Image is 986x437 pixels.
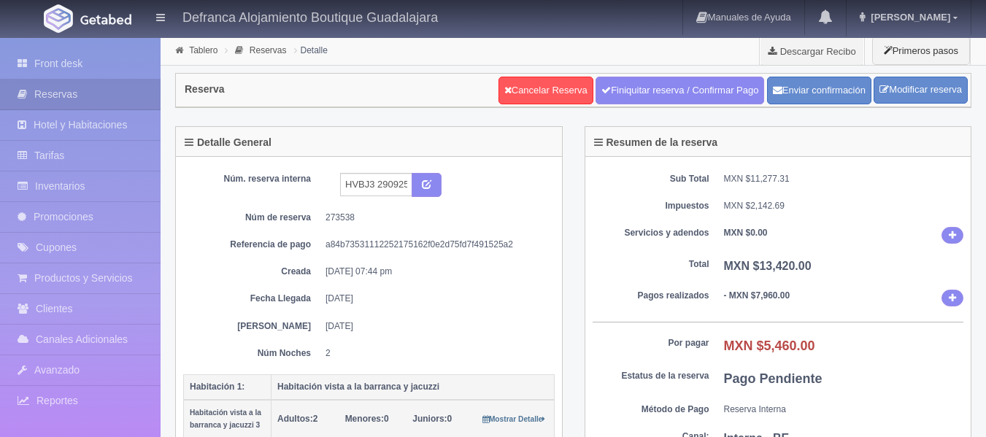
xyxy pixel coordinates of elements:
[724,228,768,238] b: MXN $0.00
[194,173,311,185] dt: Núm. reserva interna
[498,77,593,104] a: Cancelar Reserva
[724,371,823,386] b: Pago Pendiente
[250,45,287,55] a: Reservas
[326,212,544,224] dd: 273538
[271,374,555,400] th: Habitación vista a la barranca y jacuzzi
[593,370,709,382] dt: Estatus de la reserva
[194,266,311,278] dt: Creada
[194,293,311,305] dt: Fecha Llegada
[867,12,950,23] span: [PERSON_NAME]
[185,137,271,148] h4: Detalle General
[724,290,790,301] b: - MXN $7,960.00
[326,347,544,360] dd: 2
[194,212,311,224] dt: Núm de reserva
[194,239,311,251] dt: Referencia de pago
[345,414,389,424] span: 0
[593,258,709,271] dt: Total
[326,293,544,305] dd: [DATE]
[194,347,311,360] dt: Núm Noches
[326,239,544,251] dd: a84b73531112252175162f0e2d75fd7f491525a2
[345,414,384,424] strong: Menores:
[593,403,709,416] dt: Método de Pago
[594,137,718,148] h4: Resumen de la reserva
[596,77,764,104] a: Finiquitar reserva / Confirmar Pago
[326,266,544,278] dd: [DATE] 07:44 pm
[194,320,311,333] dt: [PERSON_NAME]
[593,290,709,302] dt: Pagos realizados
[190,409,261,429] small: Habitación vista a la barranca y jacuzzi 3
[44,4,73,33] img: Getabed
[482,415,546,423] small: Mostrar Detalle
[724,200,964,212] dd: MXN $2,142.69
[724,173,964,185] dd: MXN $11,277.31
[277,414,317,424] span: 2
[190,382,244,392] b: Habitación 1:
[593,337,709,349] dt: Por pagar
[724,260,812,272] b: MXN $13,420.00
[326,320,544,333] dd: [DATE]
[724,403,964,416] dd: Reserva Interna
[185,84,225,95] h4: Reserva
[482,414,546,424] a: Mostrar Detalle
[593,200,709,212] dt: Impuestos
[760,36,864,66] a: Descargar Recibo
[80,14,131,25] img: Getabed
[767,77,871,104] button: Enviar confirmación
[724,339,815,353] b: MXN $5,460.00
[593,173,709,185] dt: Sub Total
[874,77,968,104] a: Modificar reserva
[412,414,452,424] span: 0
[277,414,313,424] strong: Adultos:
[189,45,217,55] a: Tablero
[182,7,438,26] h4: Defranca Alojamiento Boutique Guadalajara
[872,36,970,65] button: Primeros pasos
[593,227,709,239] dt: Servicios y adendos
[290,43,331,57] li: Detalle
[412,414,447,424] strong: Juniors:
